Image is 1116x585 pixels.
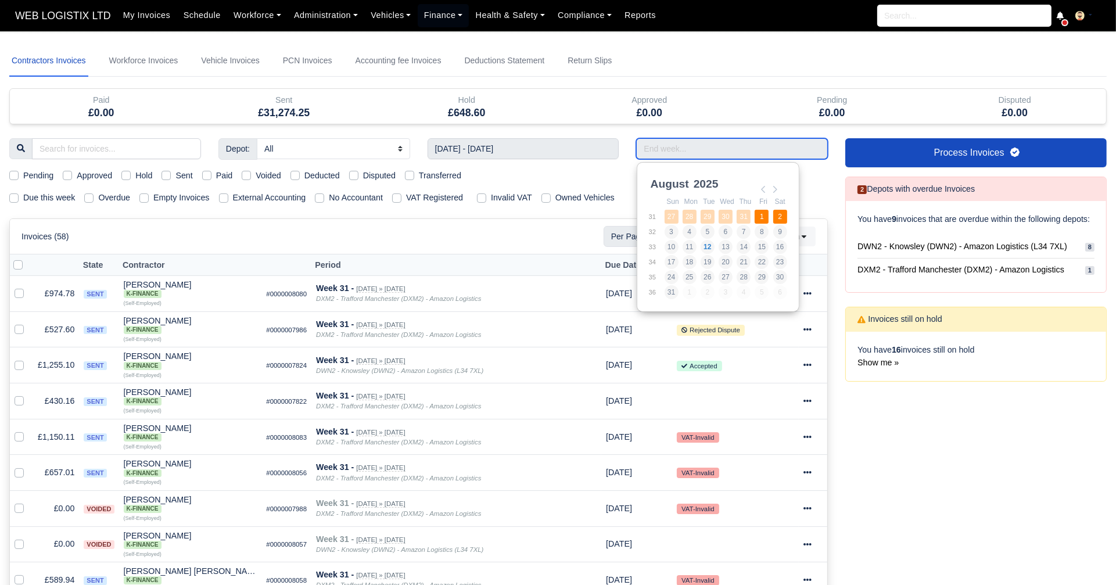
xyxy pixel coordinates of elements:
[316,391,354,400] strong: Week 31 -
[124,460,257,477] div: [PERSON_NAME] K-Finance
[759,198,767,206] abbr: Friday
[33,419,79,455] td: £1,150.11
[648,239,664,254] td: 33
[756,182,770,196] button: Previous Month
[749,107,915,119] h5: £0.00
[741,89,924,124] div: Pending
[932,94,1098,107] div: Disputed
[1085,243,1095,252] span: 8
[216,169,233,182] label: Paid
[124,515,162,521] small: (Self-Employed)
[768,182,782,196] button: Next Month
[124,567,257,584] div: [PERSON_NAME] [PERSON_NAME] K-Finance
[124,460,257,477] div: [PERSON_NAME]
[124,336,162,342] small: (Self-Employed)
[701,225,715,239] button: 5
[606,575,632,584] span: 3 days from now
[720,198,734,206] abbr: Wednesday
[329,191,383,204] label: No Accountant
[567,107,733,119] h5: £0.00
[266,326,307,333] small: #0000007986
[202,94,367,107] div: Sent
[84,505,114,514] span: voided
[773,270,787,284] button: 30
[356,536,405,544] small: [DATE] » [DATE]
[135,169,152,182] label: Hold
[316,295,481,302] i: DXM2 - Trafford Manchester (DXM2) - Amazon Logistics
[202,107,367,119] h5: £31,274.25
[683,240,697,254] button: 11
[551,4,618,27] a: Compliance
[124,388,257,405] div: [PERSON_NAME]
[1058,529,1116,585] div: Chat Widget
[683,255,697,269] button: 18
[428,138,619,159] input: Start week...
[33,490,79,526] td: £0.00
[266,398,307,405] small: #0000007822
[701,240,715,254] button: 12
[648,209,664,224] td: 31
[775,198,785,206] abbr: Saturday
[719,225,733,239] button: 6
[701,255,715,269] button: 19
[749,94,915,107] div: Pending
[555,191,615,204] label: Owned Vehicles
[363,169,396,182] label: Disputed
[316,283,354,293] strong: Week 31 -
[755,240,769,254] button: 15
[124,567,257,584] div: [PERSON_NAME] [PERSON_NAME]
[124,576,162,584] span: K-Finance
[845,138,1107,167] a: Process Invoices
[84,290,106,299] span: sent
[356,500,405,508] small: [DATE] » [DATE]
[124,532,257,549] div: [PERSON_NAME]
[755,225,769,239] button: 8
[648,270,664,285] td: 35
[84,540,114,549] span: voided
[491,191,532,204] label: Invalid VAT
[84,469,106,478] span: sent
[648,175,691,193] div: August
[703,198,715,206] abbr: Tuesday
[684,198,698,206] abbr: Monday
[737,225,751,239] button: 7
[84,397,106,406] span: sent
[364,4,418,27] a: Vehicles
[719,255,733,269] button: 20
[606,360,632,369] span: 3 days from now
[124,469,162,478] span: K-Finance
[773,240,787,254] button: 16
[857,263,1064,277] span: DXM2 - Trafford Manchester (DXM2) - Amazon Logistics
[606,325,632,334] span: 3 days from now
[677,325,745,335] small: Rejected Dispute
[9,5,117,27] a: WEB LOGISTIX LTD
[877,5,1052,27] input: Search...
[356,393,405,400] small: [DATE] » [DATE]
[266,290,307,297] small: #0000008080
[124,352,257,369] div: [PERSON_NAME] K-Finance
[857,314,942,324] h6: Invoices still on hold
[892,214,896,224] strong: 9
[755,270,769,284] button: 29
[356,285,405,293] small: [DATE] » [DATE]
[124,326,162,334] span: K-Finance
[124,352,257,369] div: [PERSON_NAME]
[316,570,354,579] strong: Week 31 -
[33,311,79,347] td: £527.60
[84,576,106,585] span: sent
[117,4,177,27] a: My Invoices
[124,479,162,485] small: (Self-Employed)
[316,462,354,472] strong: Week 31 -
[288,4,364,27] a: Administration
[462,45,547,77] a: Deductions Statement
[316,439,481,446] i: DXM2 - Trafford Manchester (DXM2) - Amazon Logistics
[266,577,307,584] small: #0000008058
[124,496,257,513] div: [PERSON_NAME] K-Finance
[19,94,184,107] div: Paid
[124,317,257,334] div: [PERSON_NAME]
[665,225,679,239] button: 3
[124,505,162,513] span: K-Finance
[256,169,281,182] label: Voided
[266,434,307,441] small: #0000008083
[857,358,899,367] a: Show me »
